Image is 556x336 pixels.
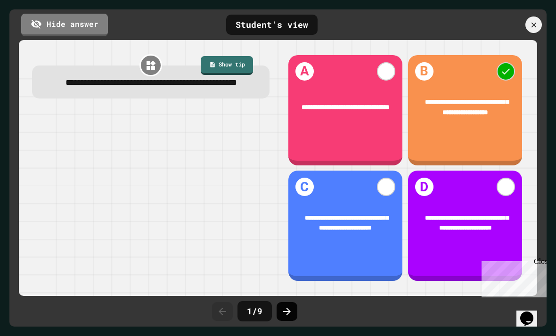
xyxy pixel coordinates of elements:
h1: C [295,178,314,196]
iframe: chat widget [478,257,547,297]
h1: D [415,178,433,196]
iframe: chat widget [516,298,547,327]
div: Student's view [226,15,318,35]
a: Show tip [201,56,253,75]
h1: B [415,62,433,81]
div: 1 / 9 [237,301,272,321]
div: Chat with us now!Close [4,4,65,60]
a: Hide answer [21,14,108,36]
h1: A [295,62,314,81]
